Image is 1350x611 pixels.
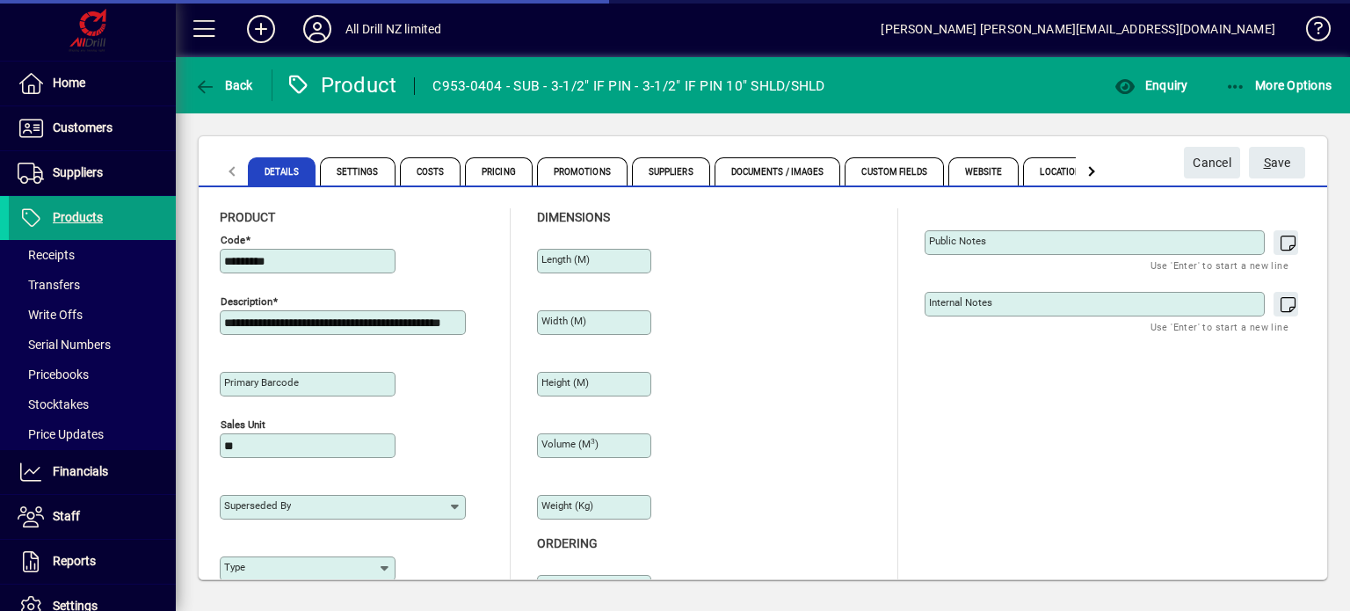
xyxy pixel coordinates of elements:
[541,438,599,450] mat-label: Volume (m )
[18,308,83,322] span: Write Offs
[1114,78,1187,92] span: Enquiry
[1184,147,1240,178] button: Cancel
[176,69,272,101] app-page-header-button: Back
[9,151,176,195] a: Suppliers
[1249,147,1305,178] button: Save
[248,157,316,185] span: Details
[289,13,345,45] button: Profile
[9,240,176,270] a: Receipts
[53,210,103,224] span: Products
[9,389,176,419] a: Stocktakes
[1225,78,1332,92] span: More Options
[18,367,89,382] span: Pricebooks
[1150,255,1288,275] mat-hint: Use 'Enter' to start a new line
[320,157,396,185] span: Settings
[9,450,176,494] a: Financials
[9,62,176,105] a: Home
[53,464,108,478] span: Financials
[194,78,253,92] span: Back
[948,157,1020,185] span: Website
[53,554,96,568] span: Reports
[9,419,176,449] a: Price Updates
[9,360,176,389] a: Pricebooks
[400,157,461,185] span: Costs
[1293,4,1328,61] a: Knowledge Base
[715,157,841,185] span: Documents / Images
[432,72,824,100] div: C953-0404 - SUB - 3-1/2" IF PIN - 3-1/2" IF PIN 10" SHLD/SHLD
[18,278,80,292] span: Transfers
[537,536,598,550] span: Ordering
[224,499,291,512] mat-label: Superseded by
[1193,149,1231,178] span: Cancel
[224,376,299,389] mat-label: Primary barcode
[845,157,943,185] span: Custom Fields
[1150,316,1288,337] mat-hint: Use 'Enter' to start a new line
[541,253,590,265] mat-label: Length (m)
[221,234,245,246] mat-label: Code
[221,295,272,308] mat-label: Description
[929,296,992,309] mat-label: Internal Notes
[9,106,176,150] a: Customers
[18,427,104,441] span: Price Updates
[591,437,595,446] sup: 3
[286,71,397,99] div: Product
[541,376,589,389] mat-label: Height (m)
[18,397,89,411] span: Stocktakes
[53,120,112,135] span: Customers
[9,300,176,330] a: Write Offs
[537,157,628,185] span: Promotions
[18,248,75,262] span: Receipts
[345,15,442,43] div: All Drill NZ limited
[9,495,176,539] a: Staff
[1264,149,1291,178] span: ave
[9,270,176,300] a: Transfers
[465,157,533,185] span: Pricing
[537,210,610,224] span: Dimensions
[18,338,111,352] span: Serial Numbers
[541,499,593,512] mat-label: Weight (Kg)
[53,165,103,179] span: Suppliers
[190,69,258,101] button: Back
[233,13,289,45] button: Add
[929,235,986,247] mat-label: Public Notes
[220,210,275,224] span: Product
[632,157,710,185] span: Suppliers
[224,561,245,573] mat-label: Type
[1110,69,1192,101] button: Enquiry
[1023,157,1103,185] span: Locations
[53,76,85,90] span: Home
[9,330,176,360] a: Serial Numbers
[9,540,176,584] a: Reports
[221,418,265,431] mat-label: Sales unit
[1221,69,1337,101] button: More Options
[881,15,1275,43] div: [PERSON_NAME] [PERSON_NAME][EMAIL_ADDRESS][DOMAIN_NAME]
[541,315,586,327] mat-label: Width (m)
[1264,156,1271,170] span: S
[53,509,80,523] span: Staff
